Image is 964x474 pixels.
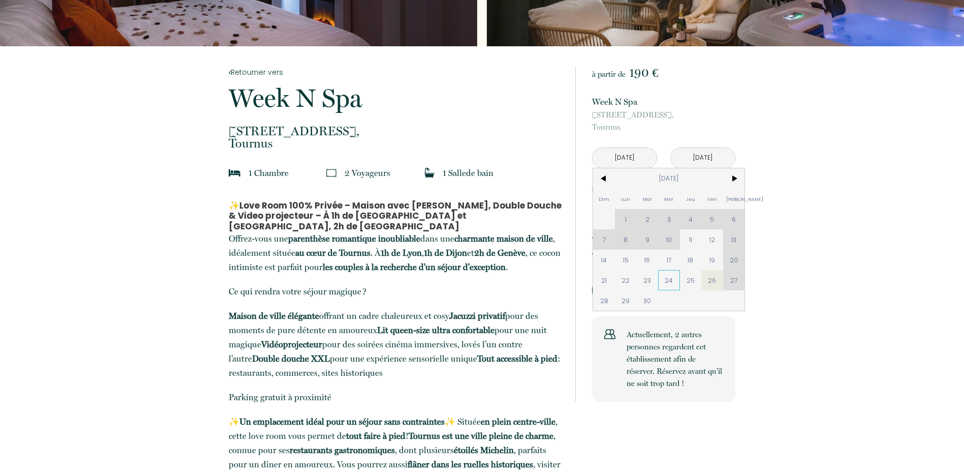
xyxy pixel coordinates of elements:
[615,290,637,311] span: 29
[229,231,562,274] p: Offrez-vous une dans une , idéalement située . À , et , ce cocon intimiste est parfait pour .
[592,277,735,304] button: Réserver
[615,270,637,290] span: 22
[481,417,555,427] strong: en plein centre-ville
[229,390,562,404] p: Parking gratuit à proximité
[701,189,723,209] span: Ven
[592,218,645,230] p: Frais de ménage
[345,166,390,180] p: 2 Voyageur
[658,270,680,290] span: 24
[604,329,615,340] img: users
[454,445,514,455] strong: étoilés Michelin
[592,95,735,109] p: Week N Spa
[424,248,467,258] strong: 1h de Dijon
[229,125,562,137] span: [STREET_ADDRESS],
[229,200,562,231] h3: ✨
[229,311,319,321] strong: Maison de ville élégante
[295,248,370,258] strong: au cœur de Tournus
[248,166,289,180] p: 1 Chambre
[593,290,615,311] span: 28
[381,248,422,258] strong: 1h de Lyon
[290,445,395,455] strong: restaurants gastronomiques
[680,270,702,290] span: 25
[627,329,723,390] p: Actuellement, 2 autres personnes regardent cet établissement afin de réserver. Réservez avant qu’...
[615,189,637,209] span: Lun
[377,325,494,335] strong: Lit queen-size ultra confortable
[252,353,330,364] strong: Double douche XXL
[723,168,745,189] span: >
[474,248,525,258] strong: 2h de Genève
[629,66,658,80] span: 190 €
[346,431,406,441] strong: tout faire à pied
[229,67,562,78] a: Retourner vers
[323,262,506,272] strong: les couples à la recherche d’un séjour d’exception
[658,250,680,270] span: 17
[229,199,562,232] strong: Love Room 100% Privée – Maison avec [PERSON_NAME], Double Douche & Video projecteur – À 1h de [GE...
[477,353,557,364] strong: Tout accessible à pied
[592,109,735,121] span: [STREET_ADDRESS],
[443,166,493,180] p: 1 Salle de bain
[723,189,745,209] span: [PERSON_NAME]
[680,189,702,209] span: Jeu
[592,234,639,246] p: Taxe de séjour
[593,270,615,290] span: 21
[593,250,615,270] span: 14
[409,431,553,441] strong: Tournus est une ville pleine de charme
[636,270,658,290] span: 23
[387,168,390,178] span: s
[408,459,533,469] strong: flâner dans les ruelles historiques
[449,311,505,321] strong: Jacuzzi privatif
[615,250,637,270] span: 15
[701,250,723,270] span: 19
[288,233,420,244] strong: parenthèse romantique inoubliable
[701,270,723,290] span: 26
[239,417,445,427] strong: Un emplacement idéal pour un séjour sans contraintes
[636,189,658,209] span: Mar
[229,309,562,380] p: offrant un cadre chaleureux et cosy pour des moments de pure détente en amoureux pour une nuit ma...
[261,339,322,349] strong: Vidéoprojecteur
[593,148,657,168] input: Arrivée
[615,168,723,189] span: [DATE]
[592,250,609,262] p: Total
[229,284,562,299] p: Ce qui rendra votre séjour magique ?
[636,290,658,311] span: 30
[680,250,702,270] span: 18
[592,109,735,133] p: Tournus
[593,189,615,209] span: Dim
[229,125,562,150] p: Tournus
[636,250,658,270] span: 16
[680,229,702,250] span: 11
[454,233,553,244] strong: charmante maison de ville
[326,168,336,178] img: guests
[592,201,642,214] p: 152.1 € × 1 nuit
[593,168,615,189] span: <
[701,229,723,250] span: 12
[592,70,626,79] span: à partir de
[658,189,680,209] span: Mer
[229,85,562,111] p: Week N Spa
[671,148,735,168] input: Départ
